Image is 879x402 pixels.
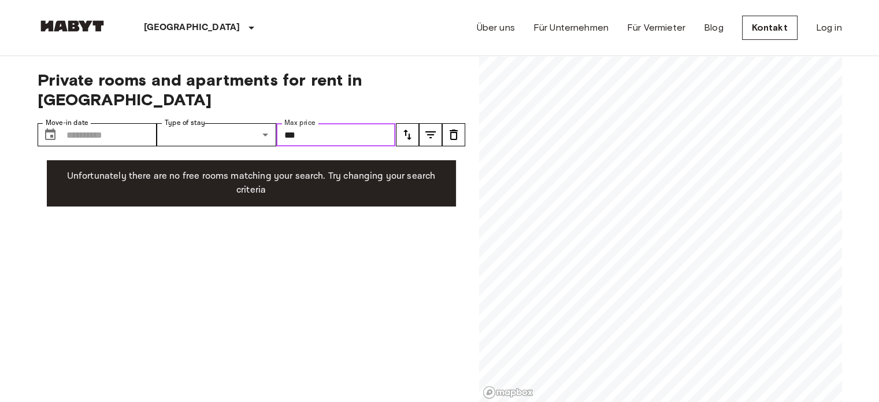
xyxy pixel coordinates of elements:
[396,123,419,146] button: tune
[39,123,62,146] button: Choose date
[483,386,533,399] a: Mapbox logo
[742,16,798,40] a: Kontakt
[284,118,316,128] label: Max price
[442,123,465,146] button: tune
[533,21,609,35] a: Für Unternehmen
[38,70,465,109] span: Private rooms and apartments for rent in [GEOGRAPHIC_DATA]
[704,21,724,35] a: Blog
[165,118,205,128] label: Type of stay
[816,21,842,35] a: Log in
[46,118,88,128] label: Move-in date
[38,20,107,32] img: Habyt
[477,21,515,35] a: Über uns
[144,21,240,35] p: [GEOGRAPHIC_DATA]
[56,169,447,197] p: Unfortunately there are no free rooms matching your search. Try changing your search criteria
[627,21,685,35] a: Für Vermieter
[419,123,442,146] button: tune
